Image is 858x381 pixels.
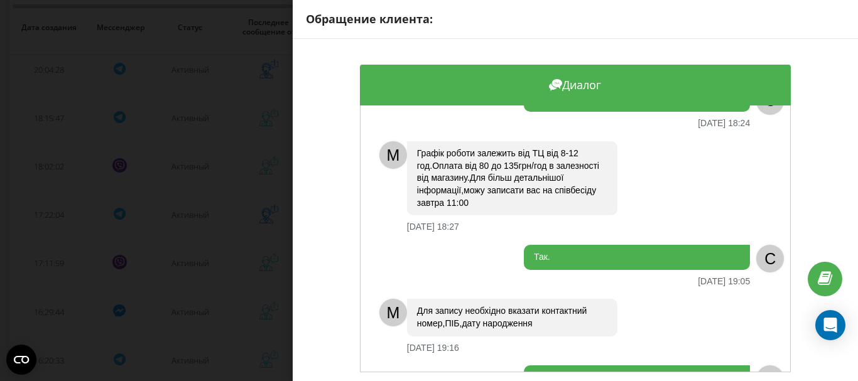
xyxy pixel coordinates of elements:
div: Обращение клиента: [306,11,845,28]
div: M [379,299,407,326]
div: Так. [524,245,750,270]
div: Для запису необхідно вказати контактний номер,ПІБ,дату народження [407,299,617,336]
div: [DATE] 18:27 [407,222,459,232]
button: Open CMP widget [6,345,36,375]
div: C [756,245,784,272]
div: Диалог [360,65,791,105]
div: [DATE] 19:05 [698,276,750,287]
div: Графік роботи залежить від ТЦ від 8-12 год.Оплата від 80 до 135грн/год в залезності від магазину.... [407,141,617,215]
div: M [379,141,407,169]
div: [DATE] 19:16 [407,343,459,353]
div: Open Intercom Messenger [815,310,845,340]
div: [DATE] 18:24 [698,118,750,129]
